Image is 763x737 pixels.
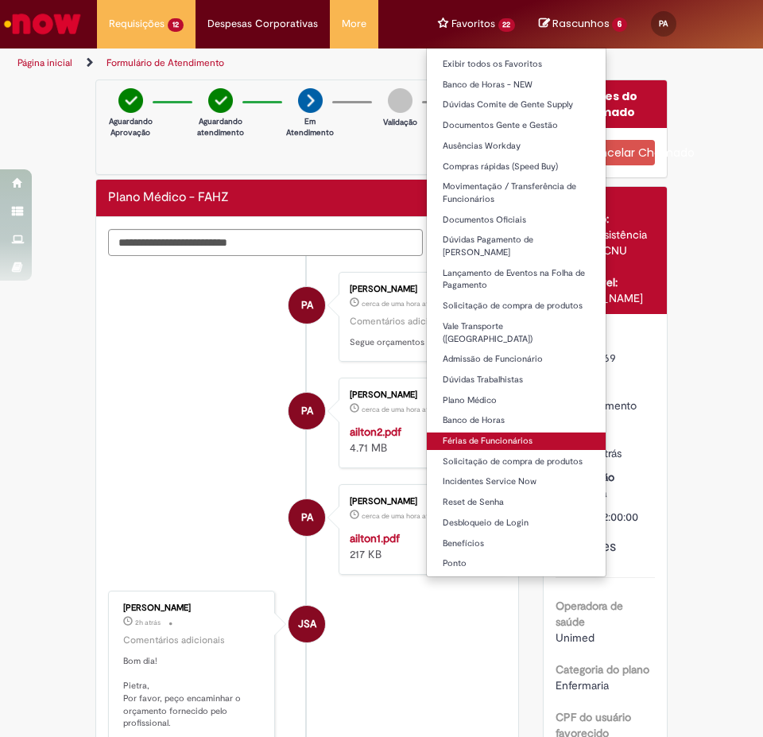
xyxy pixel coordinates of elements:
[427,158,606,176] a: Compras rápidas (Speed Buy)
[362,299,438,308] span: cerca de uma hora atrás
[168,18,184,32] span: 12
[451,16,495,32] span: Favoritos
[427,433,606,450] a: Férias de Funcionários
[350,497,489,506] div: [PERSON_NAME]
[362,511,438,521] time: 29/08/2025 13:09:36
[556,599,623,629] b: Operadora de saúde
[362,299,438,308] time: 29/08/2025 13:10:00
[342,16,366,32] span: More
[427,412,606,429] a: Banco de Horas
[350,531,400,545] a: ailton1.pdf
[362,405,438,414] time: 29/08/2025 13:09:38
[123,603,262,613] div: [PERSON_NAME]
[427,138,606,155] a: Ausências Workday
[286,116,334,139] p: Em Atendimento
[427,371,606,389] a: Dúvidas Trabalhistas
[659,18,668,29] span: PA
[350,390,489,400] div: [PERSON_NAME]
[427,318,606,347] a: Vale Transporte ([GEOGRAPHIC_DATA])
[427,494,606,511] a: Reset de Senha
[427,392,606,409] a: Plano Médico
[427,351,606,368] a: Admissão de Funcionário
[301,498,313,537] span: PA
[350,315,451,328] small: Comentários adicionais
[289,393,325,429] div: Pietra Laiane Do Nascimento De Almeida
[427,473,606,491] a: Incidentes Service Now
[427,96,606,114] a: Dúvidas Comite de Gente Supply
[427,453,606,471] a: Solicitação de compra de produtos
[552,16,610,31] span: Rascunhos
[556,140,656,165] button: Cancelar Chamado
[350,285,489,294] div: [PERSON_NAME]
[135,618,161,627] span: 2h atrás
[427,178,606,208] a: Movimentação / Transferência de Funcionários
[298,88,323,113] img: arrow-next.png
[556,678,609,692] span: Enfermaria
[197,116,244,139] p: Aguardando atendimento
[498,18,516,32] span: 22
[362,511,438,521] span: cerca de uma hora atrás
[556,630,595,645] span: Unimed
[298,605,316,643] span: JSA
[289,499,325,536] div: Pietra Laiane Do Nascimento De Almeida
[427,265,606,294] a: Lançamento de Eventos na Folha de Pagamento
[427,231,606,261] a: Dúvidas Pagamento de [PERSON_NAME]
[208,88,233,113] img: check-circle-green.png
[426,48,607,577] ul: Favoritos
[289,287,325,324] div: Pietra Laiane Do Nascimento De Almeida
[427,555,606,572] a: Ponto
[427,514,606,532] a: Desbloqueio de Login
[427,117,606,134] a: Documentos Gente e Gestão
[350,425,401,439] a: ailton2.pdf
[207,16,318,32] span: Despesas Corporativas
[383,117,417,128] p: Validação
[301,392,313,430] span: PA
[135,618,161,627] time: 29/08/2025 12:24:45
[350,424,489,456] div: 4.71 MB
[539,16,627,31] a: No momento, sua lista de rascunhos tem 6 Itens
[289,606,325,642] div: Josiane Souza Araujo
[109,116,153,139] p: Aguardando Aprovação
[107,56,224,69] a: Formulário de Atendimento
[109,16,165,32] span: Requisições
[427,211,606,229] a: Documentos Oficiais
[350,530,489,562] div: 217 KB
[556,662,649,677] b: Categoria do plano
[17,56,72,69] a: Página inicial
[118,88,143,113] img: check-circle-green.png
[388,88,412,113] img: img-circle-grey.png
[427,76,606,94] a: Banco de Horas - NEW
[350,336,489,349] p: Segue orçamentos enviados
[108,191,229,205] h2: Plano Médico - FAHZ Histórico de tíquete
[2,8,83,40] img: ServiceNow
[427,297,606,315] a: Solicitação de compra de produtos
[12,48,370,78] ul: Trilhas de página
[427,535,606,553] a: Benefícios
[301,286,313,324] span: PA
[123,634,225,647] small: Comentários adicionais
[108,229,423,256] textarea: Digite sua mensagem aqui...
[427,56,606,73] a: Exibir todos os Favoritos
[362,405,438,414] span: cerca de uma hora atrás
[612,17,627,32] span: 6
